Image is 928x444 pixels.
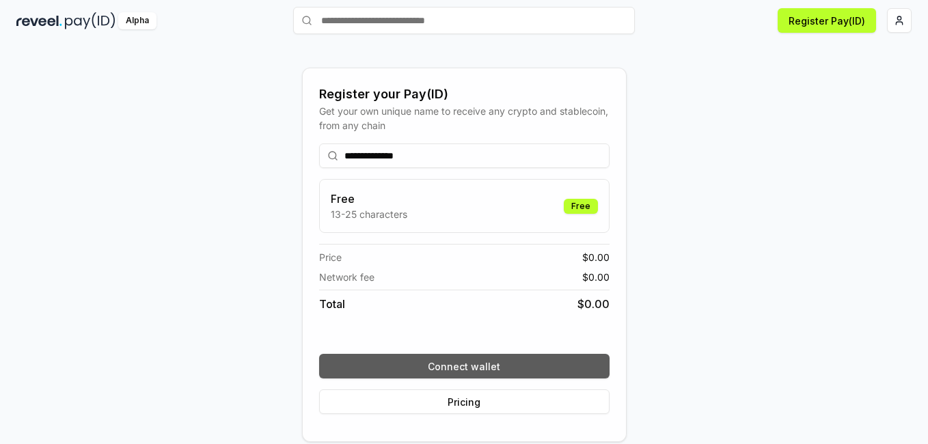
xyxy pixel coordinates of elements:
[319,250,342,264] span: Price
[319,104,610,133] div: Get your own unique name to receive any crypto and stablecoin, from any chain
[319,389,610,414] button: Pricing
[319,296,345,312] span: Total
[319,270,374,284] span: Network fee
[16,12,62,29] img: reveel_dark
[65,12,115,29] img: pay_id
[577,296,610,312] span: $ 0.00
[319,354,610,378] button: Connect wallet
[118,12,156,29] div: Alpha
[319,85,610,104] div: Register your Pay(ID)
[582,250,610,264] span: $ 0.00
[331,207,407,221] p: 13-25 characters
[564,199,598,214] div: Free
[778,8,876,33] button: Register Pay(ID)
[331,191,407,207] h3: Free
[582,270,610,284] span: $ 0.00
